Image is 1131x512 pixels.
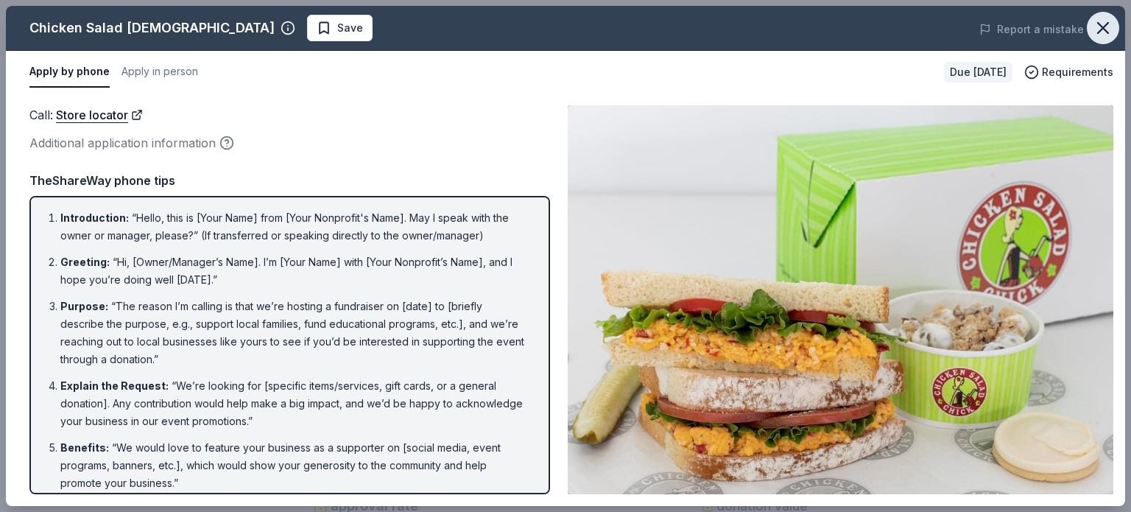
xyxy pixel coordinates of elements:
[60,209,528,245] li: “Hello, this is [Your Name] from [Your Nonprofit's Name]. May I speak with the owner or manager, ...
[60,256,110,268] span: Greeting :
[56,105,143,125] a: Store locator
[568,105,1113,494] img: Image for Chicken Salad Chick
[337,19,363,37] span: Save
[29,16,275,40] div: Chicken Salad [DEMOGRAPHIC_DATA]
[29,133,550,152] div: Additional application information
[1024,63,1113,81] button: Requirements
[29,171,550,190] div: TheShareWay phone tips
[60,253,528,289] li: “Hi, [Owner/Manager’s Name]. I’m [Your Name] with [Your Nonprofit’s Name], and I hope you’re doin...
[60,300,108,312] span: Purpose :
[121,57,198,88] button: Apply in person
[307,15,373,41] button: Save
[1042,63,1113,81] span: Requirements
[944,62,1012,83] div: Due [DATE]
[60,377,528,430] li: “We’re looking for [specific items/services, gift cards, or a general donation]. Any contribution...
[60,298,528,368] li: “The reason I’m calling is that we’re hosting a fundraiser on [date] to [briefly describe the pur...
[29,57,110,88] button: Apply by phone
[60,211,129,224] span: Introduction :
[60,379,169,392] span: Explain the Request :
[60,441,109,454] span: Benefits :
[29,105,550,125] div: Call :
[60,439,528,492] li: “We would love to feature your business as a supporter on [social media, event programs, banners,...
[979,21,1084,38] button: Report a mistake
